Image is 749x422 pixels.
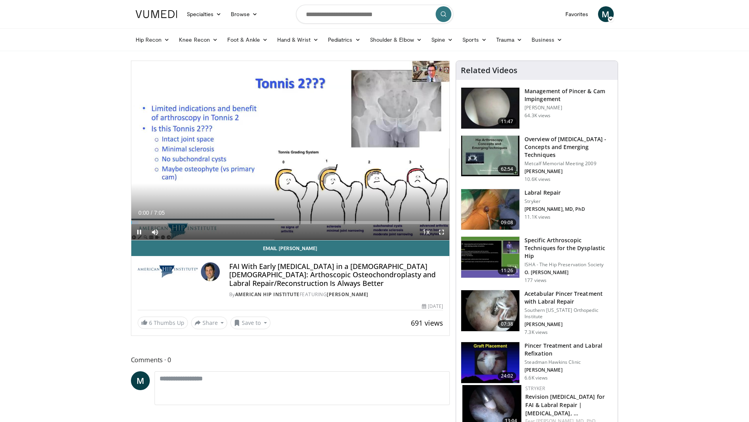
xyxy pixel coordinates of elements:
img: 410254_3.png.150x105_q85_crop-smart_upscale.jpg [461,342,519,383]
img: -TiYc6krEQGNAzh35hMDoxOjBrOw-uIx_2.150x105_q85_crop-smart_upscale.jpg [461,189,519,230]
a: [PERSON_NAME] [327,291,368,298]
p: [PERSON_NAME] [524,321,613,328]
a: Revision [MEDICAL_DATA] for FAI & Labral Repair | [MEDICAL_DATA], … [525,393,605,417]
a: Foot & Ankle [223,32,272,48]
img: Avatar [201,262,220,281]
button: Pause [131,224,147,240]
a: Trauma [491,32,527,48]
h3: Labral Repair [524,189,585,197]
a: Spine [427,32,458,48]
div: [DATE] [422,303,443,310]
a: American Hip Institute [235,291,300,298]
video-js: Video Player [131,61,450,240]
span: 6 [149,319,152,326]
a: 62:54 Overview of [MEDICAL_DATA] - Concepts and Emerging Techniques Metcalf Memorial Meeting 2009... [461,135,613,182]
a: Shoulder & Elbow [365,32,427,48]
h3: Pincer Treatment and Labral Refixation [524,342,613,358]
p: [PERSON_NAME] [524,105,613,111]
a: 07:38 Acetabular Pincer Treatment with Labral Repair Southern [US_STATE] Orthopedic Institute [PE... [461,290,613,335]
h4: FAI With Early [MEDICAL_DATA] in a [DEMOGRAPHIC_DATA] [DEMOGRAPHIC_DATA]: Arthoscopic Osteochondr... [229,262,443,288]
span: Comments 0 [131,355,450,365]
a: 24:02 Pincer Treatment and Labral Refixation Steadman Hawkins Clinic [PERSON_NAME] 6.6K views [461,342,613,383]
button: Save to [230,317,271,329]
h3: Acetabular Pincer Treatment with Labral Repair [524,290,613,306]
div: Progress Bar [131,221,450,224]
p: [PERSON_NAME], MD, PhD [524,206,585,212]
p: Stryker [524,198,585,205]
img: VuMedi Logo [136,10,177,18]
a: Email [PERSON_NAME] [131,240,450,256]
span: 07:38 [498,320,517,328]
p: Steadman Hawkins Clinic [524,359,613,365]
p: [PERSON_NAME] [524,168,613,175]
span: 24:02 [498,372,517,380]
img: American Hip Institute [138,262,198,281]
a: Pediatrics [323,32,365,48]
div: By FEATURING [229,291,443,298]
button: Share [191,317,228,329]
p: Southern [US_STATE] Orthopedic Institute [524,307,613,320]
img: 38483_0000_3.png.150x105_q85_crop-smart_upscale.jpg [461,88,519,129]
h4: Related Videos [461,66,517,75]
a: M [598,6,614,22]
img: f3a57732-caec-4c58-bff9-989b2ce484ad.150x105_q85_crop-smart_upscale.jpg [461,237,519,278]
p: O. [PERSON_NAME] [524,269,613,276]
span: 11:47 [498,118,517,125]
p: 64.3K views [524,112,550,119]
h3: Specific Arthroscopic Techniques for the Dysplastic Hip [524,236,613,260]
p: 7.3K views [524,329,548,335]
a: 09:08 Labral Repair Stryker [PERSON_NAME], MD, PhD 11.1K views [461,189,613,230]
a: M [131,371,150,390]
button: Fullscreen [434,224,449,240]
img: 678363_3.png.150x105_q85_crop-smart_upscale.jpg [461,136,519,177]
a: 11:47 Management of Pincer & Cam Impingement [PERSON_NAME] 64.3K views [461,87,613,129]
a: Sports [458,32,491,48]
p: [PERSON_NAME] [524,367,613,373]
a: Hand & Wrist [272,32,323,48]
button: Playback Rate [418,224,434,240]
span: 0:00 [138,210,149,216]
p: 11.1K views [524,214,550,220]
a: Hip Recon [131,32,175,48]
span: 7:05 [154,210,165,216]
h3: Overview of [MEDICAL_DATA] - Concepts and Emerging Techniques [524,135,613,159]
a: Browse [226,6,262,22]
p: 177 views [524,277,547,284]
p: ISHA - The Hip Preservation Society [524,262,613,268]
a: 6 Thumbs Up [138,317,188,329]
a: Business [527,32,567,48]
a: Knee Recon [174,32,223,48]
a: Favorites [561,6,593,22]
p: 10.6K views [524,176,550,182]
img: 1100550_3.png.150x105_q85_crop-smart_upscale.jpg [461,290,519,331]
span: 09:08 [498,219,517,227]
input: Search topics, interventions [296,5,453,24]
a: Stryker [525,385,545,392]
p: Metcalf Memorial Meeting 2009 [524,160,613,167]
span: / [151,210,153,216]
span: 11:26 [498,267,517,275]
a: 11:26 Specific Arthroscopic Techniques for the Dysplastic Hip ISHA - The Hip Preservation Society... [461,236,613,284]
span: 62:54 [498,165,517,173]
p: 6.6K views [524,375,548,381]
h3: Management of Pincer & Cam Impingement [524,87,613,103]
button: Mute [147,224,163,240]
span: 691 views [411,318,443,328]
a: Specialties [182,6,226,22]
